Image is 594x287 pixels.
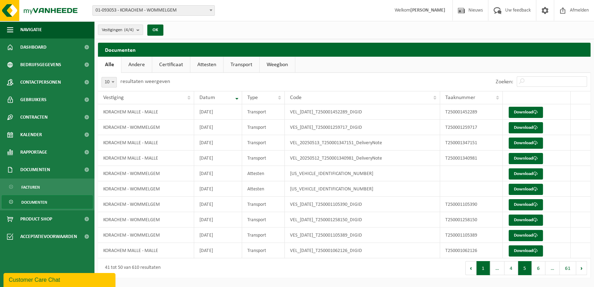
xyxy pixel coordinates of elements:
[242,212,284,227] td: Transport
[285,227,440,243] td: VES_[DATE]_T250001105389_DIGID
[285,166,440,181] td: [US_VEHICLE_IDENTIFICATION_NUMBER]
[194,135,242,150] td: [DATE]
[440,243,503,258] td: T250001062126
[260,57,295,73] a: Weegbon
[98,104,194,120] td: KORACHEM MALLE - MALLE
[290,95,302,100] span: Code
[440,197,503,212] td: T250001105390
[98,57,121,73] a: Alle
[247,95,258,100] span: Type
[98,227,194,243] td: KORACHEM - WOMMELGEM
[576,261,587,275] button: Next
[194,181,242,197] td: [DATE]
[98,181,194,197] td: KORACHEM - WOMMELGEM
[194,166,242,181] td: [DATE]
[194,212,242,227] td: [DATE]
[242,135,284,150] td: Transport
[285,135,440,150] td: VEL_20250513_T250001347151_DeliveryNote
[2,195,93,209] a: Documenten
[102,77,116,87] span: 10
[509,122,543,133] a: Download
[147,24,163,36] button: OK
[242,197,284,212] td: Transport
[242,150,284,166] td: Transport
[98,120,194,135] td: KORACHEM - WOMMELGEM
[98,43,591,56] h2: Documenten
[20,126,42,143] span: Kalender
[3,272,117,287] iframe: chat widget
[102,25,134,35] span: Vestigingen
[98,197,194,212] td: KORACHEM - WOMMELGEM
[285,212,440,227] td: VEL_[DATE]_T250001258150_DIGID
[440,120,503,135] td: T250001259717
[20,143,47,161] span: Rapportage
[194,197,242,212] td: [DATE]
[242,227,284,243] td: Transport
[496,79,513,85] label: Zoeken:
[440,150,503,166] td: T250001340981
[20,21,42,38] span: Navigatie
[518,261,532,275] button: 5
[152,57,190,73] a: Certificaat
[98,135,194,150] td: KORACHEM MALLE - MALLE
[509,138,543,149] a: Download
[194,120,242,135] td: [DATE]
[121,57,152,73] a: Andere
[410,8,445,13] strong: [PERSON_NAME]
[242,243,284,258] td: Transport
[20,210,52,228] span: Product Shop
[440,227,503,243] td: T250001105389
[532,261,545,275] button: 6
[2,180,93,194] a: Facturen
[20,73,61,91] span: Contactpersonen
[93,6,214,15] span: 01-093053 - KORACHEM - WOMMELGEM
[285,181,440,197] td: [US_VEHICLE_IDENTIFICATION_NUMBER]
[101,262,161,274] div: 41 tot 50 van 610 resultaten
[509,245,543,257] a: Download
[440,135,503,150] td: T250001347151
[509,215,543,226] a: Download
[285,120,440,135] td: VES_[DATE]_T250001259717_DIGID
[98,243,194,258] td: KORACHEM MALLE - MALLE
[98,166,194,181] td: KORACHEM - WOMMELGEM
[465,261,476,275] button: Previous
[509,153,543,164] a: Download
[509,230,543,241] a: Download
[101,77,117,87] span: 10
[504,261,518,275] button: 4
[509,168,543,180] a: Download
[21,181,40,194] span: Facturen
[560,261,576,275] button: 61
[20,228,77,245] span: Acceptatievoorwaarden
[20,161,50,178] span: Documenten
[98,24,143,35] button: Vestigingen(4/4)
[20,38,47,56] span: Dashboard
[242,181,284,197] td: Attesten
[194,227,242,243] td: [DATE]
[20,108,48,126] span: Contracten
[490,261,504,275] span: …
[242,104,284,120] td: Transport
[124,28,134,32] count: (4/4)
[445,95,475,100] span: Taaknummer
[92,5,215,16] span: 01-093053 - KORACHEM - WOMMELGEM
[242,166,284,181] td: Attesten
[545,261,560,275] span: …
[190,57,223,73] a: Attesten
[21,196,47,209] span: Documenten
[440,212,503,227] td: T250001258150
[509,107,543,118] a: Download
[285,104,440,120] td: VEL_[DATE]_T250001452289_DIGID
[509,199,543,210] a: Download
[20,56,61,73] span: Bedrijfsgegevens
[285,150,440,166] td: VEL_20250512_T250001340981_DeliveryNote
[509,184,543,195] a: Download
[98,212,194,227] td: KORACHEM - WOMMELGEM
[194,243,242,258] td: [DATE]
[199,95,215,100] span: Datum
[285,243,440,258] td: VEL_[DATE]_T250001062126_DIGID
[120,79,170,84] label: resultaten weergeven
[98,150,194,166] td: KORACHEM MALLE - MALLE
[224,57,259,73] a: Transport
